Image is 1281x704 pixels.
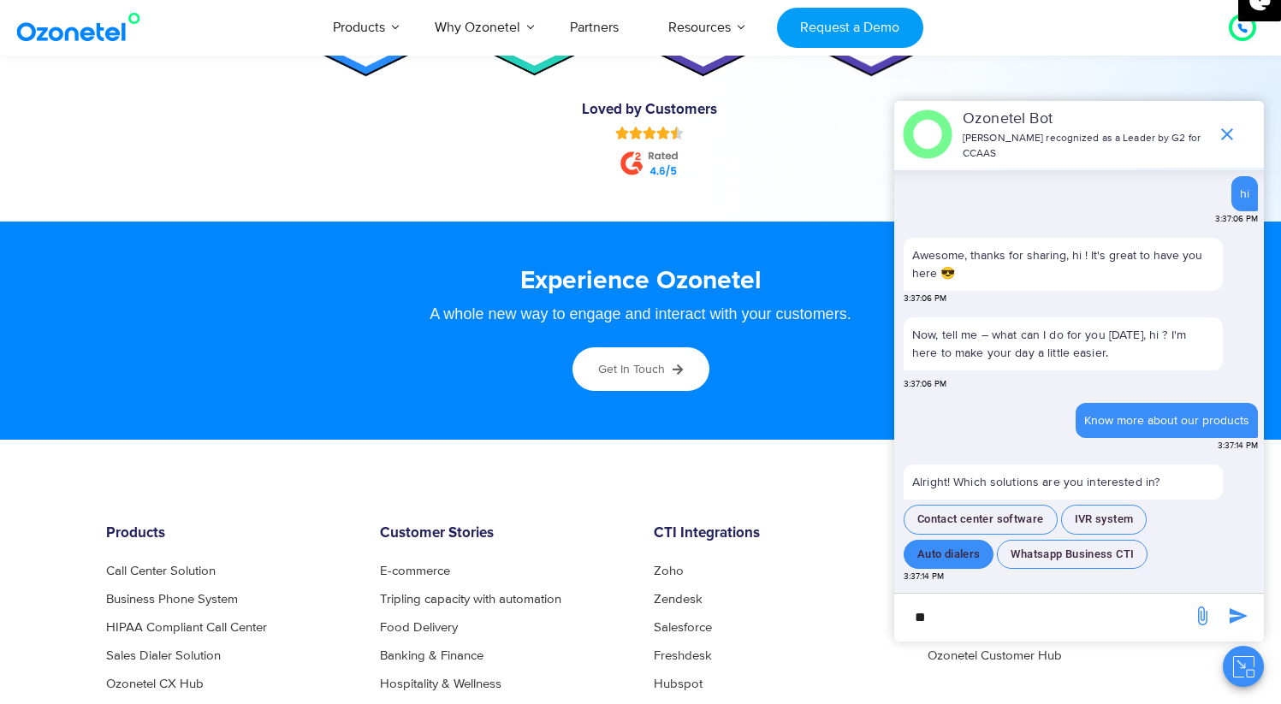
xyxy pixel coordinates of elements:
[777,8,923,48] a: Request a Demo
[1210,117,1244,151] span: end chat or minimize
[904,293,946,305] span: 3:37:06 PM
[572,347,709,391] a: Get in touch
[106,677,204,690] a: Ozonetel CX Hub
[380,593,561,606] a: Tripling capacity with automation
[106,621,267,634] a: HIPAA Compliant Call Center
[997,540,1148,570] button: Whatsapp Business CTI
[380,677,501,690] a: Hospitality & Wellness
[106,649,221,662] a: Sales Dialer Solution
[654,525,902,542] h6: CTI Integrations
[912,246,1214,282] p: Awesome, thanks for sharing, hi ! It's great to have you here 😎
[903,602,1183,633] div: new-msg-input
[654,593,703,606] a: Zendesk
[654,621,712,634] a: Salesforce
[904,540,993,570] button: Auto dialers
[963,131,1208,162] p: [PERSON_NAME] recognized as a Leader by G2 for CCAAS
[380,621,458,634] a: Food Delivery
[380,565,450,577] a: E-commerce
[615,126,684,139] div: Rated 4.5 out of 5
[582,103,717,117] a: Loved by Customers
[654,677,703,690] a: Hubspot
[904,317,1223,370] p: Now, tell me – what can I do for you [DATE], hi ? I'm here to make your day a little easier.
[904,378,946,391] span: 3:37:06 PM
[106,593,238,606] a: Business Phone System
[1061,505,1148,535] button: IVR system
[1218,440,1258,453] span: 3:37:14 PM
[904,505,1058,535] button: Contact center software
[123,264,1159,298] h3: Experience Ozonetel
[904,464,1223,500] p: Alright! Which solutions are you interested in?
[904,571,944,583] span: 3:37:14 PM
[963,108,1208,131] p: Ozonetel Bot
[1223,646,1264,687] button: Close chat
[380,649,483,662] a: Banking & Finance
[903,109,952,159] img: header
[598,362,665,376] span: Get in touch
[106,525,354,542] h6: Products
[654,649,712,662] a: Freshdesk
[123,306,1159,322] div: A whole new way to engage and interact with your customers.
[1185,599,1219,633] span: send message
[1221,599,1255,633] span: send message
[1215,213,1258,226] span: 3:37:06 PM
[654,565,684,577] a: Zoho
[1240,185,1249,203] div: hi
[1084,411,1249,429] div: Know more about our products
[380,525,628,542] h6: Customer Stories
[106,565,216,577] a: Call Center Solution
